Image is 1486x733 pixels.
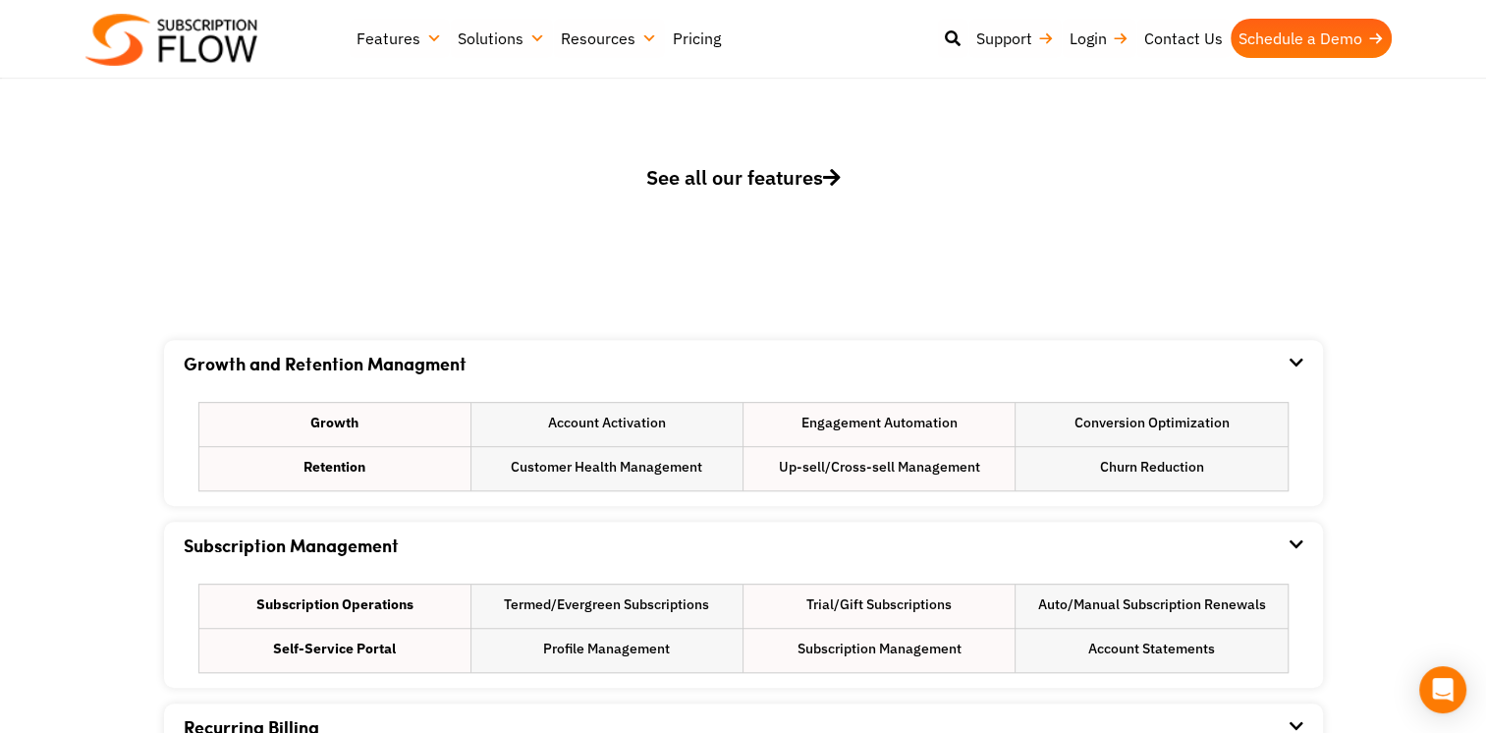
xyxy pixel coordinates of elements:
img: Subscriptionflow [85,14,257,66]
strong: Retention [303,457,365,478]
div: Subscription Management [184,569,1303,688]
a: Pricing [665,19,729,58]
li: Subscription Management [743,629,1015,672]
li: Account Activation [471,403,743,446]
strong: Self-Service Portal [273,639,396,659]
a: Support [968,19,1062,58]
li: Auto/Manual Subscription Renewals [1016,585,1287,628]
li: Termed/Evergreen Subscriptions [471,585,743,628]
li: Profile Management [471,629,743,672]
span: See all our features [646,164,841,191]
li: Engagement Automation [743,403,1015,446]
div: Growth and Retention Managment [184,340,1303,387]
div: Subscription Management [184,522,1303,569]
a: Features [349,19,450,58]
a: Login [1062,19,1136,58]
li: Trial/Gift Subscriptions [743,585,1015,628]
div: Open Intercom Messenger [1419,666,1466,713]
a: Solutions [450,19,553,58]
a: See all our features [164,163,1323,222]
a: Schedule a Demo [1231,19,1392,58]
a: Resources [553,19,665,58]
li: Up-sell/Cross-sell Management [743,447,1015,490]
li: Churn Reduction [1016,447,1287,490]
div: Growth and Retention Managment [184,387,1303,506]
li: Account Statements [1016,629,1287,672]
a: Contact Us [1136,19,1231,58]
li: Customer Health Management [471,447,743,490]
li: Conversion Optimization [1016,403,1287,446]
strong: Subscription Operations [256,594,413,615]
a: Subscription Management [184,533,399,558]
strong: Growth [310,413,358,433]
a: Growth and Retention Managment [184,351,467,376]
